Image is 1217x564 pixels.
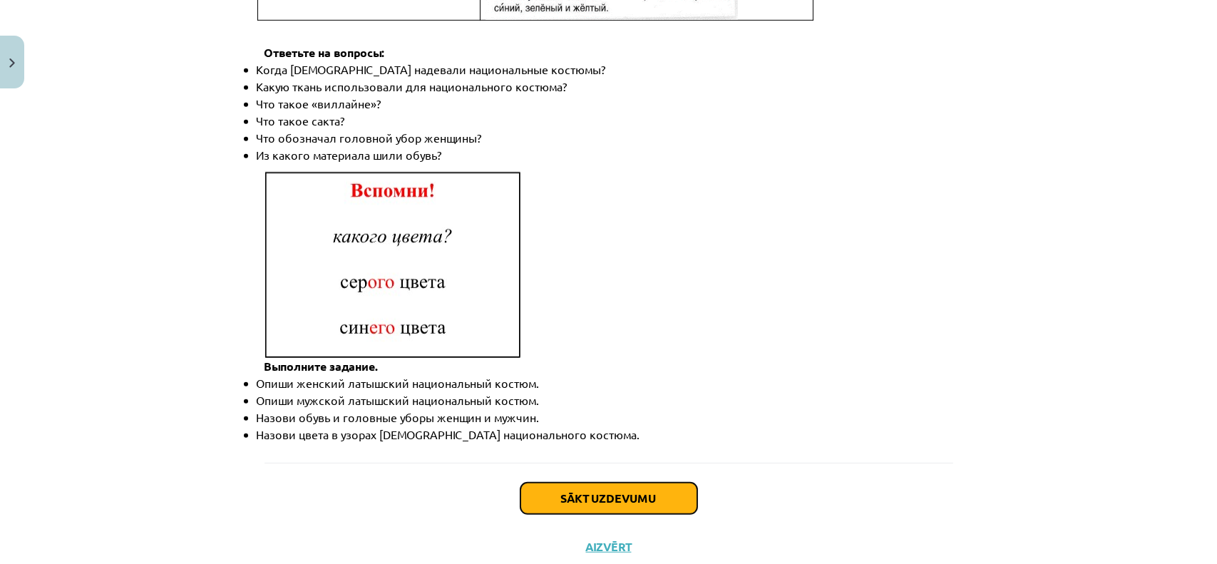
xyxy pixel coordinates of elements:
[9,58,15,68] img: icon-close-lesson-0947bae3869378f0d4975bcd49f059093ad1ed9edebbc8119c70593378902aed.svg
[265,359,362,374] span: Выполните задан
[257,62,606,76] span: Когда [DEMOGRAPHIC_DATA] надевали национальные костюмы?
[265,45,386,60] span: Ответьте на вопросы:
[582,540,636,554] button: Aizvērt
[257,427,637,441] span: Назови цвета в узорах [DEMOGRAPHIC_DATA] национального костюма
[520,483,697,514] button: Sākt uzdevumu
[257,376,540,390] span: Опиши женский латышский национальный костюм.
[257,130,482,145] span: Что обозначал головной убор женщины?
[257,113,345,128] span: Что такое сакта?
[257,96,381,111] span: Что такое «виллайне»?
[257,410,540,424] span: Назови обувь и головные уборы женщин и мужчин.
[389,393,540,407] span: кий национальный костюм.
[637,427,640,441] span: .
[257,79,568,93] span: Какую ткань использовали для национального костюма?
[257,393,389,407] span: Опиши мужской латышс
[362,359,379,374] span: ие.
[257,148,442,162] span: Из какого материала шили обувь?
